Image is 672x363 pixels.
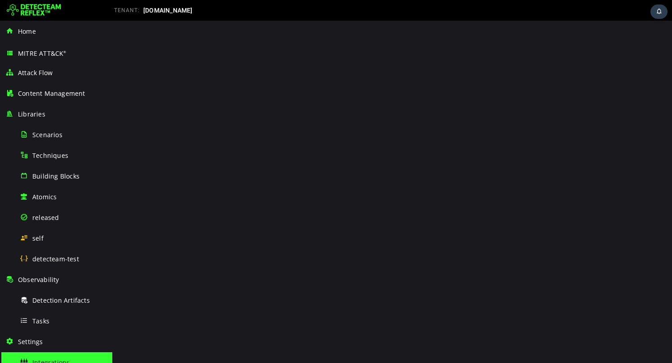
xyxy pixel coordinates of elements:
[32,317,49,325] span: Tasks
[650,4,668,19] div: Task Notifications
[18,275,59,284] span: Observability
[18,110,45,118] span: Libraries
[7,3,61,18] img: Detecteam logo
[63,50,66,54] sup: ®
[32,234,44,242] span: self
[32,296,90,305] span: Detection Artifacts
[32,193,57,201] span: Atomics
[114,7,140,13] span: TENANT:
[32,172,80,180] span: Building Blocks
[18,68,53,77] span: Attack Flow
[32,151,68,160] span: Techniques
[18,337,43,346] span: Settings
[18,89,85,98] span: Content Management
[32,255,79,263] span: detecteam-test
[32,213,59,222] span: released
[18,27,36,36] span: Home
[32,130,62,139] span: Scenarios
[143,7,193,14] span: [DOMAIN_NAME]
[18,49,66,58] span: MITRE ATT&CK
